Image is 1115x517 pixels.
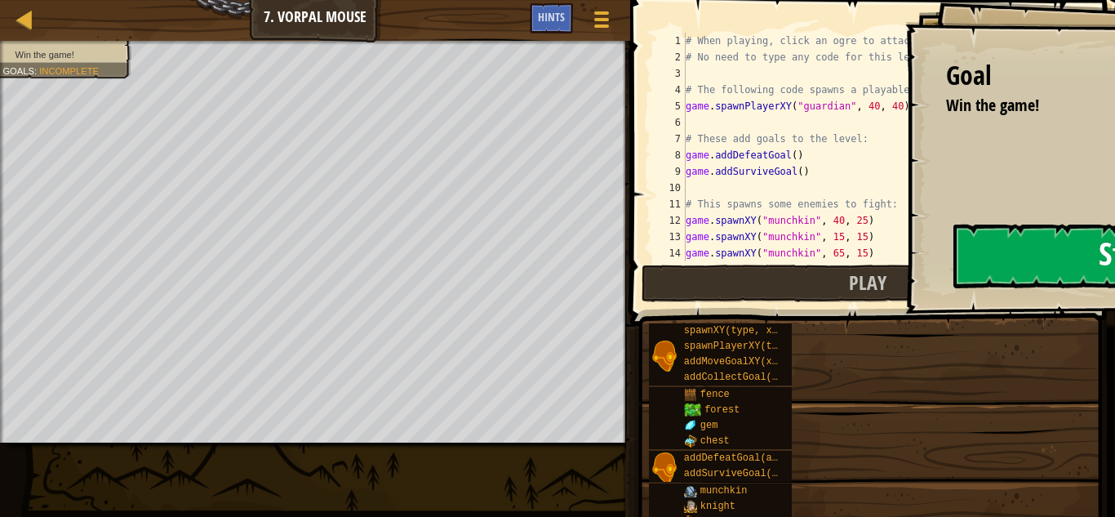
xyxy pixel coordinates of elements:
div: 12 [653,212,686,229]
img: portrait.png [684,484,697,497]
span: Hints [538,9,565,25]
div: 4 [653,82,686,98]
span: : [34,65,39,76]
img: trees_1.png [684,403,701,417]
div: 8 [653,147,686,163]
span: spawnXY(type, x, y) [684,325,796,336]
img: portrait.png [684,500,697,513]
span: Incomplete [39,65,99,76]
div: 7 [653,131,686,147]
span: addMoveGoalXY(x, y) [684,356,796,368]
div: 14 [653,245,686,261]
span: Win the game! [16,49,74,60]
button: Show game menu [581,3,622,42]
span: addSurviveGoal(seconds) [684,468,820,479]
div: 5 [653,98,686,114]
div: 2 [653,49,686,65]
span: Goals [2,65,34,76]
img: portrait.png [684,419,697,432]
span: gem [700,420,718,431]
div: 9 [653,163,686,180]
div: 15 [653,261,686,278]
span: addCollectGoal(amount) [684,372,813,383]
span: spawnPlayerXY(type, x, y) [684,341,831,352]
span: Win the game! [946,94,1039,116]
div: 6 [653,114,686,131]
div: 1 [653,33,686,49]
span: addDefeatGoal(amount) [684,452,807,464]
span: forest [704,404,740,416]
div: 11 [653,196,686,212]
img: portrait.png [649,452,680,484]
img: portrait.png [684,388,697,401]
span: munchkin [700,485,748,497]
span: fence [700,389,730,400]
span: knight [700,501,735,512]
span: chest [700,435,730,447]
span: Play [849,270,886,296]
img: portrait.png [649,341,680,372]
div: 3 [653,65,686,82]
div: 13 [653,229,686,245]
div: 10 [653,180,686,196]
li: Win the game! [2,48,122,61]
img: portrait.png [684,435,697,448]
button: Play [642,265,1093,302]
